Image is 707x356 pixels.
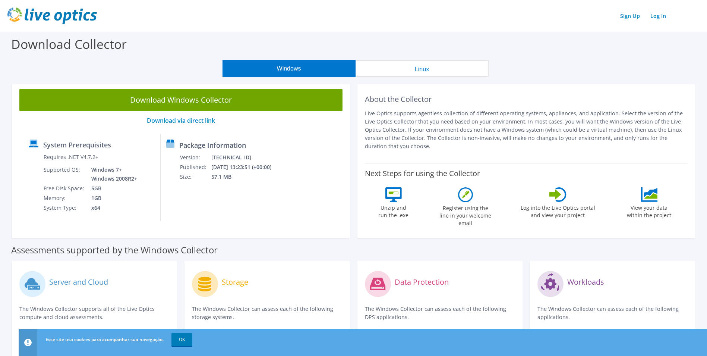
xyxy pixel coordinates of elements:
[211,172,281,182] td: 57.1 MB
[356,60,489,77] button: Linux
[395,278,449,286] label: Data Protection
[86,165,139,184] td: Windows 7+ Windows 2008R2+
[438,202,493,227] label: Register using the line in your welcome email
[43,203,86,213] td: System Type:
[192,305,342,321] p: The Windows Collector can assess each of the following storage systems.
[211,153,281,162] td: [TECHNICAL_ID]
[180,162,211,172] td: Published:
[147,116,215,125] a: Download via direct link
[222,60,356,77] button: Windows
[11,246,218,254] label: Assessments supported by the Windows Collector
[86,193,139,203] td: 1GB
[19,89,343,111] a: Download Windows Collector
[43,165,86,184] td: Supported OS:
[7,7,97,24] img: live_optics_svg.svg
[567,278,604,286] label: Workloads
[43,141,111,149] label: System Prerequisites
[211,162,281,172] td: [DATE] 13:23:51 (+00:00)
[43,193,86,203] td: Memory:
[86,203,139,213] td: x64
[49,278,108,286] label: Server and Cloud
[537,305,688,321] p: The Windows Collector can assess each of the following applications.
[376,202,411,219] label: Unzip and run the .exe
[647,10,670,21] a: Log In
[180,172,211,182] td: Size:
[365,169,480,178] label: Next Steps for using the Collector
[520,202,596,219] label: Log into the Live Optics portal and view your project
[86,184,139,193] td: 5GB
[180,153,211,162] td: Version:
[43,184,86,193] td: Free Disk Space:
[44,153,98,161] label: Requires .NET V4.7.2+
[179,141,246,149] label: Package Information
[171,333,192,346] a: OK
[622,202,676,219] label: View your data within the project
[45,336,164,343] span: Esse site usa cookies para acompanhar sua navegação.
[616,10,644,21] a: Sign Up
[365,95,688,104] h2: About the Collector
[222,278,248,286] label: Storage
[365,305,515,321] p: The Windows Collector can assess each of the following DPS applications.
[11,35,127,53] label: Download Collector
[365,109,688,150] p: Live Optics supports agentless collection of different operating systems, appliances, and applica...
[19,305,170,321] p: The Windows Collector supports all of the Live Optics compute and cloud assessments.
